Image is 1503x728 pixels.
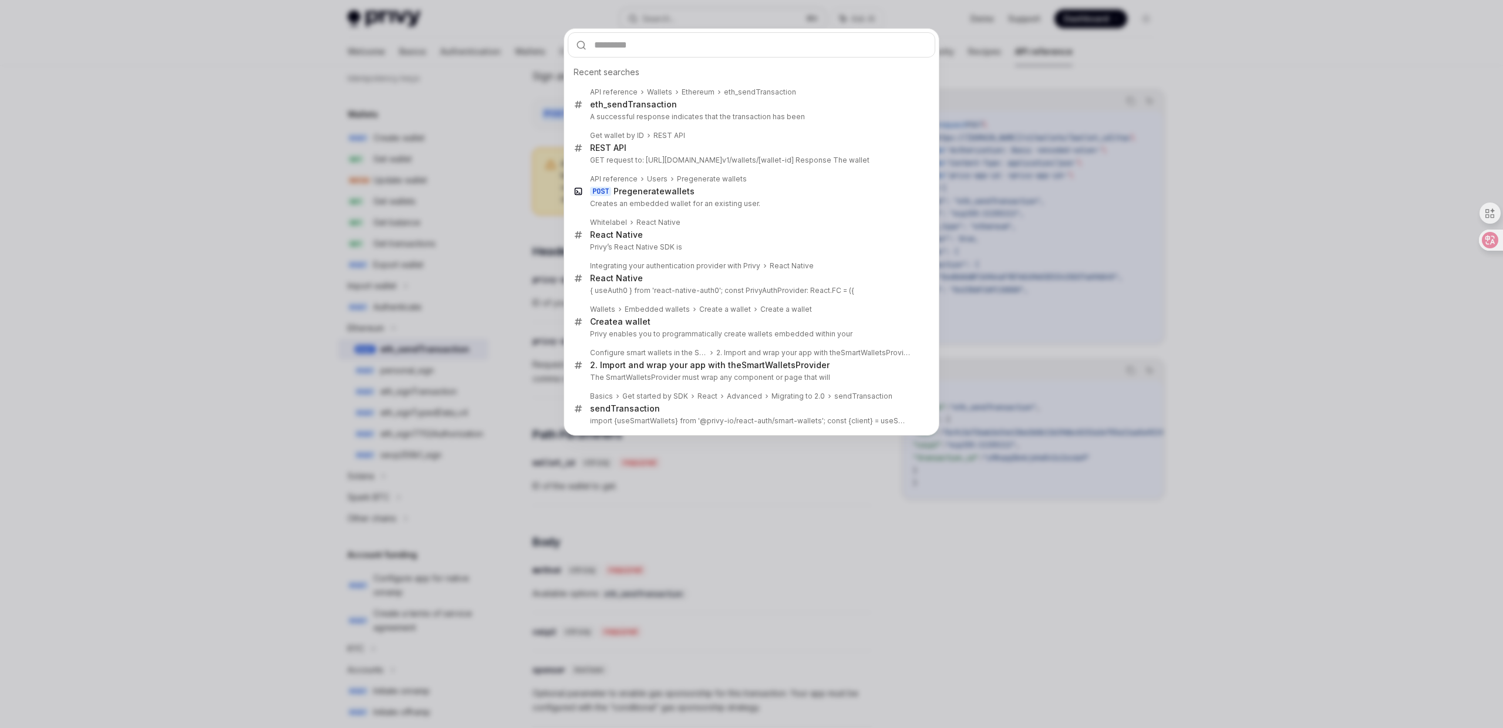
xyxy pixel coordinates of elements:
b: wallets [665,186,695,196]
b: sendTransaction [590,403,660,413]
div: Advanced [727,392,762,401]
b: react-native-auth0 [654,286,719,295]
b: v1/wallets [722,156,756,164]
p: { useAuth0 } from ' '; const PrivyAuthProvider: React.FC = ({ [590,286,911,295]
div: Create a wallet [699,305,751,314]
p: import {useSmartWallets} from '@privy-io/react-auth/smart-wallets'; const {client} = useSmartWalle [590,416,911,426]
div: Embedded wallets [625,305,690,314]
div: Whitelabel [590,218,627,227]
p: The SmartWalletsProvider must wrap any component or page that will [590,373,911,382]
div: Wallets [590,305,615,314]
div: React Native [770,261,814,271]
div: Pregenerate wallets [677,174,747,184]
div: Get wallet by ID [590,131,644,140]
div: API reference [590,87,638,97]
p: GET request to: [URL][DOMAIN_NAME] /[wallet-id] Response The wallet [590,156,911,165]
div: 2. Import and wrap your app with the [590,360,830,370]
b: Create [590,316,618,326]
div: 2. Import and wrap your app with the [716,348,911,358]
p: Privy enables you to programmatically create wallets embedded within your [590,329,911,339]
div: Configure smart wallets in the SDK [590,348,707,358]
div: Users [647,174,668,184]
div: Get started by SDK [622,392,688,401]
div: a wallet [590,316,651,327]
div: Migrating to 2.0 [771,392,825,401]
div: Ethereum [682,87,715,97]
b: React Native [590,230,643,240]
div: React [697,392,717,401]
div: REST API [590,143,626,153]
b: sendTransaction [834,392,892,400]
b: sendTransaction [607,99,677,109]
div: Wallets [647,87,672,97]
b: React Native [636,218,680,227]
div: eth_sendTransaction [724,87,796,97]
div: eth_ [590,99,677,110]
div: React Native [590,273,643,284]
span: Recent searches [574,66,639,78]
b: SmartWalletsProvider [841,348,915,357]
p: Privy’s React Native SDK is [590,242,911,252]
div: Pregenerate [614,186,695,197]
div: Basics [590,392,613,401]
p: Creates an embedded wallet for an existing user. [590,199,911,208]
b: SmartWalletsProvider [742,360,830,370]
div: Create a wallet [760,305,812,314]
div: API reference [590,174,638,184]
p: A successful response indicates that the transaction has been [590,112,911,122]
div: Integrating your authentication provider with Privy [590,261,760,271]
div: REST API [653,131,685,140]
div: POST [590,187,611,196]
